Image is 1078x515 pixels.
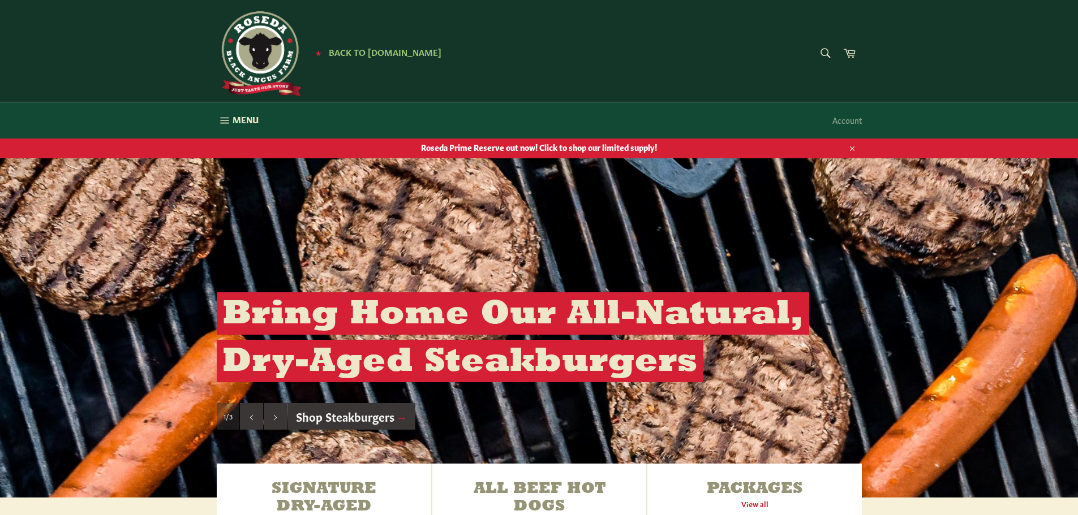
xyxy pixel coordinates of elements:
[264,403,287,430] button: Next slide
[205,142,873,153] span: Roseda Prime Reserve out now! Click to shop our limited supply!
[205,102,270,139] button: Menu
[287,403,416,430] a: Shop Steakburgers
[217,11,302,96] img: Roseda Beef
[205,136,873,158] a: Roseda Prime Reserve out now! Click to shop our limited supply!
[827,103,867,137] a: Account
[217,292,809,382] h2: Bring Home Our All-Natural, Dry-Aged Steakburgers
[396,408,407,424] span: →
[233,114,259,125] span: Menu
[310,48,441,57] a: ★ Back to [DOMAIN_NAME]
[240,403,263,430] button: Previous slide
[329,46,441,58] span: Back to [DOMAIN_NAME]
[224,412,233,421] span: 1/3
[315,48,321,57] span: ★
[217,403,239,430] div: Slide 1, current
